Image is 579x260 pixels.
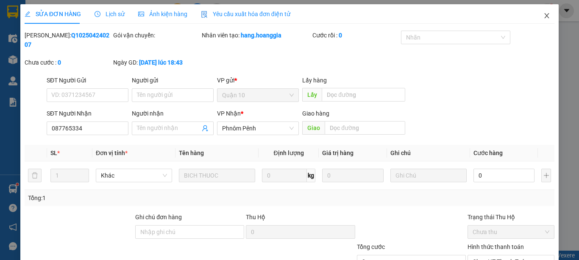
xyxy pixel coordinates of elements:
[28,169,42,182] button: delete
[246,214,265,220] span: Thu Hộ
[135,214,182,220] label: Ghi chú đơn hàng
[179,150,204,156] span: Tên hàng
[535,4,559,28] button: Close
[139,59,183,66] b: [DATE] lúc 18:43
[325,121,405,135] input: Dọc đường
[201,11,290,17] span: Yêu cầu xuất hóa đơn điện tử
[357,243,385,250] span: Tổng cước
[179,169,255,182] input: VD: Bàn, Ghế
[25,58,111,67] div: Chưa cước :
[222,122,294,135] span: Phnôm Pênh
[473,150,503,156] span: Cước hàng
[302,88,322,102] span: Lấy
[47,109,128,118] div: SĐT Người Nhận
[47,76,128,85] div: SĐT Người Gửi
[96,150,128,156] span: Đơn vị tính
[202,31,311,40] div: Nhân viên tạo:
[339,32,342,39] b: 0
[473,226,549,238] span: Chưa thu
[50,150,57,156] span: SL
[201,11,208,18] img: icon
[468,243,524,250] label: Hình thức thanh toán
[113,58,200,67] div: Ngày GD:
[132,76,214,85] div: Người gửi
[302,77,327,84] span: Lấy hàng
[312,31,399,40] div: Cước rồi :
[101,169,167,182] span: Khác
[132,109,214,118] div: Người nhận
[390,169,467,182] input: Ghi Chú
[302,121,325,135] span: Giao
[322,150,354,156] span: Giá trị hàng
[138,11,187,17] span: Ảnh kiện hàng
[387,145,470,161] th: Ghi chú
[217,110,241,117] span: VP Nhận
[273,150,303,156] span: Định lượng
[543,12,550,19] span: close
[222,89,294,102] span: Quận 10
[95,11,100,17] span: clock-circle
[135,225,244,239] input: Ghi chú đơn hàng
[138,11,144,17] span: picture
[241,32,281,39] b: hang.hoanggia
[468,212,554,222] div: Trạng thái Thu Hộ
[113,31,200,40] div: Gói vận chuyển:
[25,11,81,17] span: SỬA ĐƠN HÀNG
[307,169,315,182] span: kg
[95,11,125,17] span: Lịch sử
[25,11,31,17] span: edit
[322,169,383,182] input: 0
[302,110,329,117] span: Giao hàng
[322,88,405,102] input: Dọc đường
[217,76,299,85] div: VP gửi
[25,31,111,49] div: [PERSON_NAME]:
[541,169,551,182] button: plus
[202,125,209,132] span: user-add
[28,193,224,203] div: Tổng: 1
[58,59,61,66] b: 0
